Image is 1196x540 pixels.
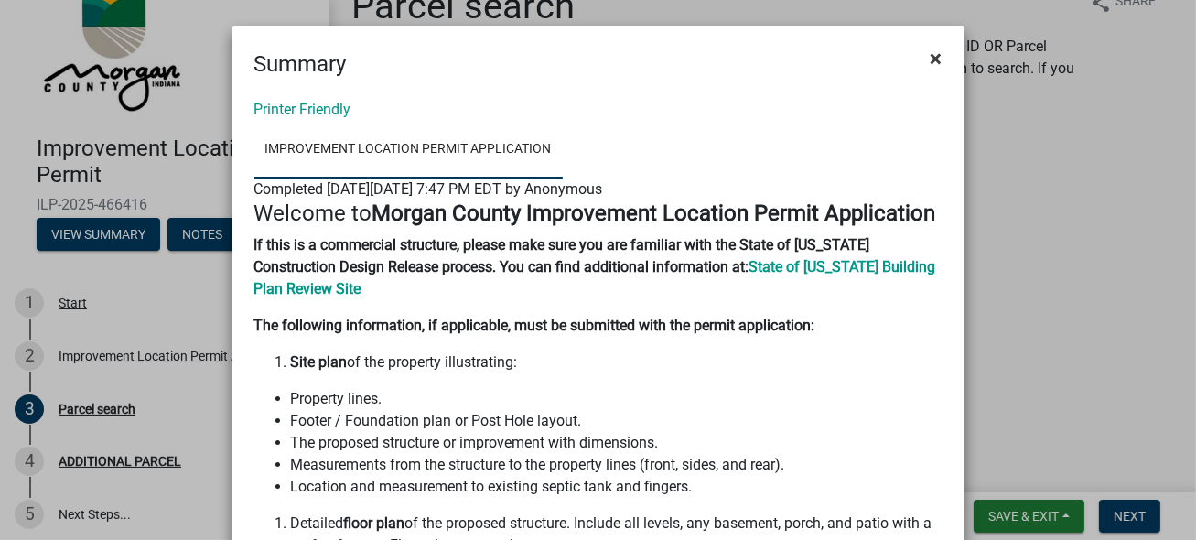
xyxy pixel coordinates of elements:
button: Close [916,33,957,84]
span: × [931,46,943,71]
a: Printer Friendly [254,101,351,118]
strong: The following information, if applicable, must be submitted with the permit application: [254,317,815,334]
span: Completed [DATE][DATE] 7:47 PM EDT by Anonymous [254,180,603,198]
strong: Morgan County Improvement Location Permit Application [372,200,936,226]
a: Improvement Location Permit Application [254,121,563,179]
li: Footer / Foundation plan or Post Hole layout. [291,410,943,432]
li: The proposed structure or improvement with dimensions. [291,432,943,454]
li: of the property illustrating: [291,351,943,373]
h4: Welcome to [254,200,943,227]
li: Property lines. [291,388,943,410]
strong: If this is a commercial structure, please make sure you are familiar with the State of [US_STATE]... [254,236,870,275]
li: Measurements from the structure to the property lines (front, sides, and rear). [291,454,943,476]
strong: floor plan [344,514,405,532]
h4: Summary [254,48,347,81]
li: Location and measurement to existing septic tank and fingers. [291,476,943,498]
strong: Site plan [291,353,348,371]
a: State of [US_STATE] Building Plan Review Site [254,258,936,297]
